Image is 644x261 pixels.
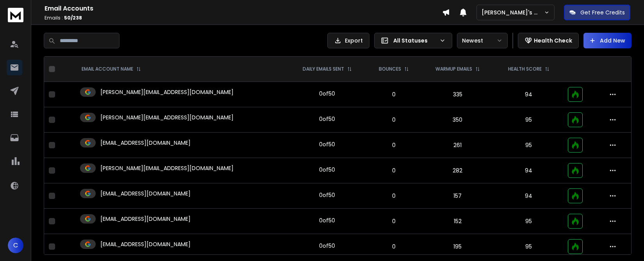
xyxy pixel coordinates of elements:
[319,115,335,123] div: 0 of 50
[319,166,335,174] div: 0 of 50
[421,183,494,209] td: 157
[371,217,416,225] p: 0
[327,33,369,48] button: Export
[421,82,494,107] td: 335
[494,158,563,183] td: 94
[421,107,494,133] td: 350
[319,191,335,199] div: 0 of 50
[100,164,234,172] p: [PERSON_NAME][EMAIL_ADDRESS][DOMAIN_NAME]
[421,234,494,259] td: 195
[494,107,563,133] td: 95
[580,9,625,16] p: Get Free Credits
[494,234,563,259] td: 95
[371,91,416,98] p: 0
[8,8,23,22] img: logo
[421,158,494,183] td: 282
[508,66,542,72] p: HEALTH SCORE
[518,33,579,48] button: Health Check
[371,116,416,124] p: 0
[371,167,416,174] p: 0
[8,238,23,253] button: C
[100,215,191,223] p: [EMAIL_ADDRESS][DOMAIN_NAME]
[100,114,234,121] p: [PERSON_NAME][EMAIL_ADDRESS][DOMAIN_NAME]
[494,183,563,209] td: 94
[45,4,442,13] h1: Email Accounts
[319,140,335,148] div: 0 of 50
[319,217,335,224] div: 0 of 50
[379,66,401,72] p: BOUNCES
[303,66,344,72] p: DAILY EMAILS SENT
[494,133,563,158] td: 95
[393,37,436,44] p: All Statuses
[494,82,563,107] td: 94
[82,66,141,72] div: EMAIL ACCOUNT NAME
[371,141,416,149] p: 0
[421,133,494,158] td: 261
[100,88,234,96] p: [PERSON_NAME][EMAIL_ADDRESS][DOMAIN_NAME]
[319,90,335,98] div: 0 of 50
[100,240,191,248] p: [EMAIL_ADDRESS][DOMAIN_NAME]
[583,33,632,48] button: Add New
[421,209,494,234] td: 152
[494,209,563,234] td: 95
[534,37,572,44] p: Health Check
[482,9,544,16] p: [PERSON_NAME]'s Workspace
[564,5,630,20] button: Get Free Credits
[100,190,191,197] p: [EMAIL_ADDRESS][DOMAIN_NAME]
[64,14,82,21] span: 50 / 238
[371,192,416,200] p: 0
[371,243,416,250] p: 0
[435,66,472,72] p: WARMUP EMAILS
[319,242,335,250] div: 0 of 50
[100,139,191,147] p: [EMAIL_ADDRESS][DOMAIN_NAME]
[457,33,508,48] button: Newest
[45,15,442,21] p: Emails :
